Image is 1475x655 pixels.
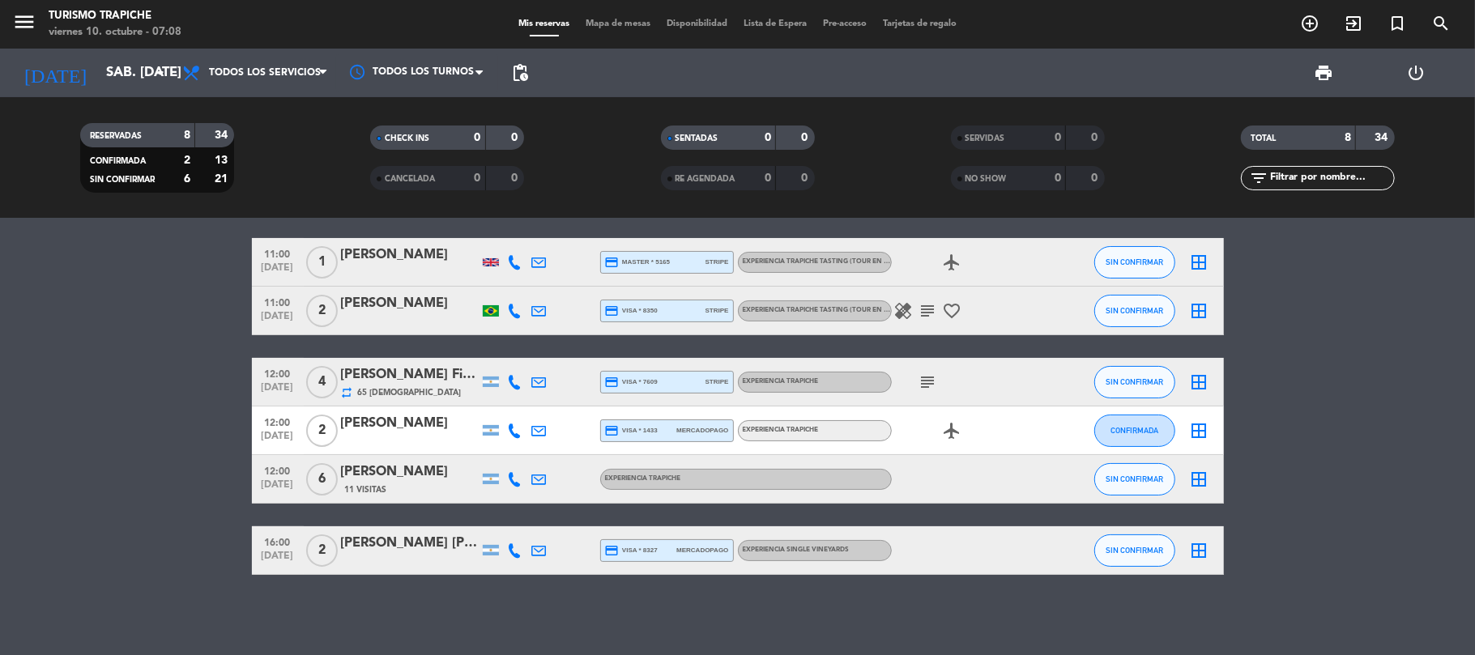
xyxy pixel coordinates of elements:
[706,376,729,387] span: stripe
[743,258,949,265] span: EXPERIENCIA TRAPICHE TASTING (TOUR EN INGLÉS)
[743,378,819,385] span: EXPERIENCIA TRAPICHE
[258,364,298,382] span: 12:00
[258,412,298,431] span: 12:00
[605,475,681,482] span: EXPERIENCIA TRAPICHE
[919,372,938,392] i: subject
[1190,372,1209,392] i: border_all
[306,534,338,567] span: 2
[1190,301,1209,321] i: border_all
[1091,132,1101,143] strong: 0
[966,134,1005,142] span: SERVIDAS
[385,175,435,183] span: CANCELADA
[1407,63,1426,83] i: power_settings_new
[258,551,298,569] span: [DATE]
[510,19,578,28] span: Mis reservas
[1345,132,1351,143] strong: 8
[943,253,962,272] i: airplanemode_active
[1106,474,1163,483] span: SIN CONFIRMAR
[706,257,729,267] span: stripe
[475,132,481,143] strong: 0
[258,382,298,401] span: [DATE]
[345,483,387,496] span: 11 Visitas
[258,431,298,449] span: [DATE]
[184,173,190,185] strong: 6
[258,461,298,479] span: 12:00
[215,155,231,166] strong: 13
[341,461,479,483] div: [PERSON_NAME]
[605,304,620,318] i: credit_card
[1371,49,1463,97] div: LOG OUT
[894,301,914,321] i: healing
[676,545,728,555] span: mercadopago
[801,172,811,184] strong: 0
[511,172,521,184] strong: 0
[341,386,354,399] i: repeat
[765,172,771,184] strong: 0
[966,175,1007,183] span: NO SHOW
[1094,246,1175,279] button: SIN CONFIRMAR
[801,132,811,143] strong: 0
[341,293,479,314] div: [PERSON_NAME]
[1375,132,1391,143] strong: 34
[1094,415,1175,447] button: CONFIRMADA
[341,533,479,554] div: [PERSON_NAME] [PERSON_NAME]
[1106,546,1163,555] span: SIN CONFIRMAR
[258,311,298,330] span: [DATE]
[1091,172,1101,184] strong: 0
[1344,14,1363,33] i: exit_to_app
[1094,295,1175,327] button: SIN CONFIRMAR
[605,255,620,270] i: credit_card
[676,175,735,183] span: RE AGENDADA
[659,19,735,28] span: Disponibilidad
[151,63,170,83] i: arrow_drop_down
[184,130,190,141] strong: 8
[12,55,98,91] i: [DATE]
[90,132,142,140] span: RESERVADAS
[1094,366,1175,398] button: SIN CONFIRMAR
[385,134,429,142] span: CHECK INS
[1314,63,1333,83] span: print
[735,19,815,28] span: Lista de Espera
[306,295,338,327] span: 2
[341,245,479,266] div: [PERSON_NAME]
[306,366,338,398] span: 4
[765,132,771,143] strong: 0
[605,423,620,438] i: credit_card
[1106,257,1163,266] span: SIN CONFIRMAR
[605,304,658,318] span: visa * 8350
[306,415,338,447] span: 2
[1190,470,1209,489] i: border_all
[12,10,36,34] i: menu
[1190,541,1209,560] i: border_all
[184,155,190,166] strong: 2
[815,19,875,28] span: Pre-acceso
[49,24,181,40] div: viernes 10. octubre - 07:08
[605,375,658,389] span: visa * 7609
[1249,168,1268,188] i: filter_list
[49,8,181,24] div: Turismo Trapiche
[605,255,671,270] span: master * 5165
[306,246,338,279] span: 1
[1111,426,1158,435] span: CONFIRMADA
[258,532,298,551] span: 16:00
[875,19,965,28] span: Tarjetas de regalo
[919,301,938,321] i: subject
[706,305,729,316] span: stripe
[605,375,620,389] i: credit_card
[1055,132,1061,143] strong: 0
[1094,534,1175,567] button: SIN CONFIRMAR
[1251,134,1276,142] span: TOTAL
[90,157,146,165] span: CONFIRMADA
[1106,377,1163,386] span: SIN CONFIRMAR
[510,63,530,83] span: pending_actions
[258,262,298,281] span: [DATE]
[1300,14,1319,33] i: add_circle_outline
[943,421,962,440] i: airplanemode_active
[1094,463,1175,496] button: SIN CONFIRMAR
[1268,169,1394,187] input: Filtrar por nombre...
[1190,421,1209,440] i: border_all
[258,292,298,311] span: 11:00
[676,425,728,436] span: mercadopago
[341,364,479,385] div: [PERSON_NAME] Finamor de [PERSON_NAME] x 4
[341,413,479,434] div: [PERSON_NAME]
